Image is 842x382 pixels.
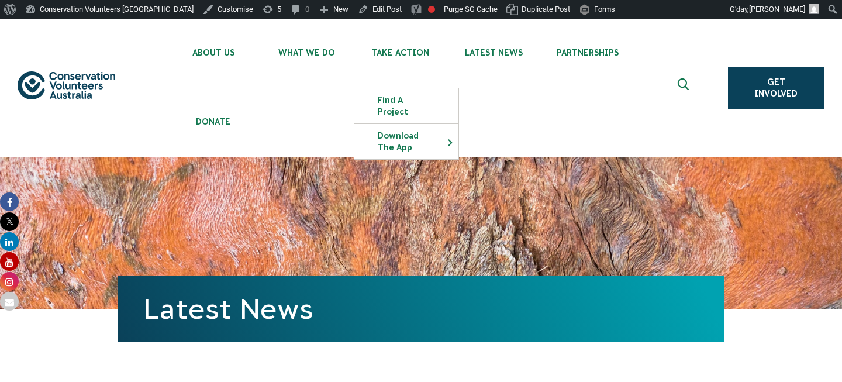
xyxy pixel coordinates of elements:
[354,88,458,123] a: Find a project
[749,5,805,13] span: [PERSON_NAME]
[677,78,692,97] span: Expand search box
[18,71,115,100] img: logo.svg
[671,74,699,102] button: Expand search box Close search box
[728,67,824,109] a: Get Involved
[354,123,459,160] li: Download the app
[428,6,435,13] div: Focus keyphrase not set
[167,117,260,126] span: Donate
[167,19,260,88] li: About Us
[354,124,458,159] a: Download the app
[541,48,634,57] span: Partnerships
[354,48,447,57] span: Take Action
[447,48,541,57] span: Latest News
[260,19,354,88] li: What We Do
[167,48,260,57] span: About Us
[143,293,313,325] a: Latest News
[260,48,354,57] span: What We Do
[354,19,447,88] li: Take Action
